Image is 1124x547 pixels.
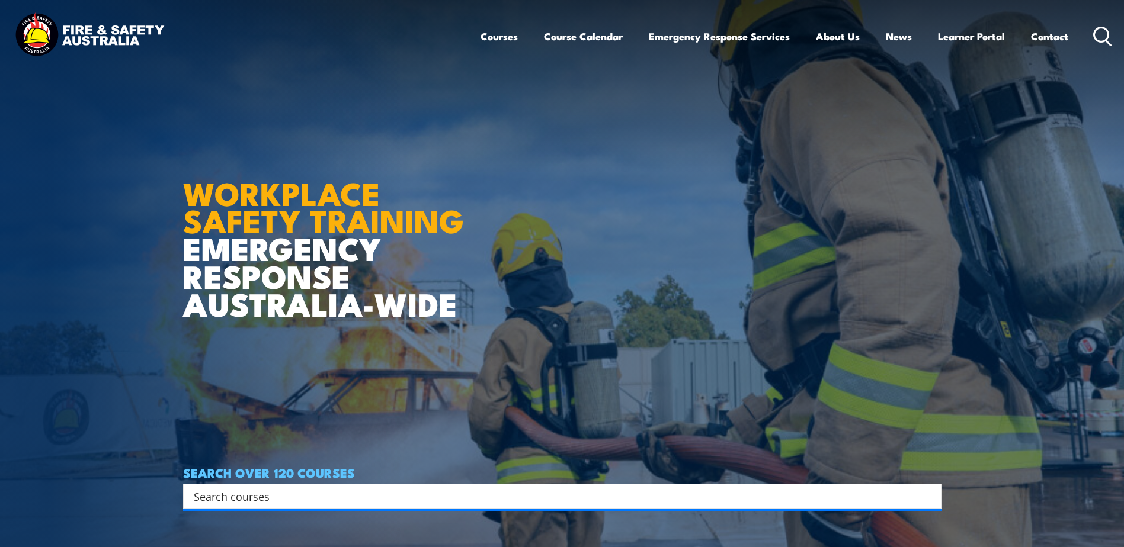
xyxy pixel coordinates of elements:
button: Search magnifier button [921,488,937,504]
input: Search input [194,487,915,505]
a: Course Calendar [544,21,623,52]
a: Courses [481,21,518,52]
h1: EMERGENCY RESPONSE AUSTRALIA-WIDE [183,149,473,317]
form: Search form [196,488,918,504]
h4: SEARCH OVER 120 COURSES [183,466,942,479]
a: Emergency Response Services [649,21,790,52]
a: News [886,21,912,52]
a: Contact [1031,21,1068,52]
strong: WORKPLACE SAFETY TRAINING [183,168,464,244]
a: About Us [816,21,860,52]
a: Learner Portal [938,21,1005,52]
